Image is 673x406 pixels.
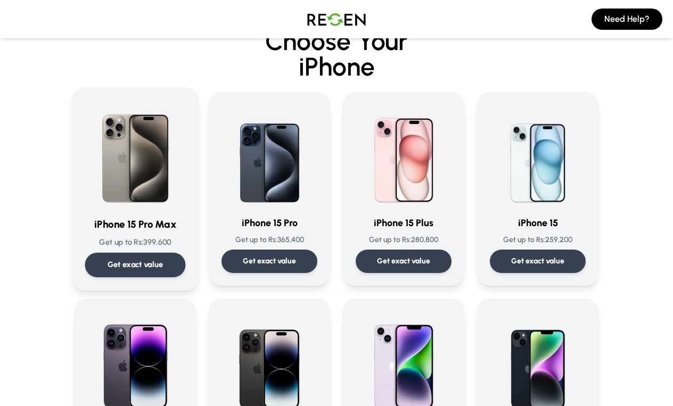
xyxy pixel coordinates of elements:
img: iPhone 15 Pro [221,105,317,207]
h3: iPhone 15 Pro Max [85,217,186,233]
p: Get exact value [108,259,163,270]
p: Get up to Rs: 399,600 [85,237,186,248]
span: iPhone [75,54,598,79]
p: Get exact value [511,256,564,267]
p: Get exact value [243,256,296,267]
h3: iPhone 15 Plus [356,216,452,230]
button: Need Help? [592,9,662,30]
p: Get up to Rs: 365,400 [221,235,317,245]
span: Choose Your [265,26,408,56]
img: iPhone 15 Plus [356,105,452,207]
p: Get exact value [377,256,430,267]
img: iPhone 15 Pro Max [85,101,186,208]
p: Get up to Rs: 259,200 [490,235,586,245]
h3: iPhone 15 [490,216,586,230]
img: Logo [299,4,374,34]
h3: iPhone 15 Pro [221,216,317,230]
p: Get up to Rs: 280,800 [356,235,452,245]
img: iPhone 15 [490,105,586,207]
